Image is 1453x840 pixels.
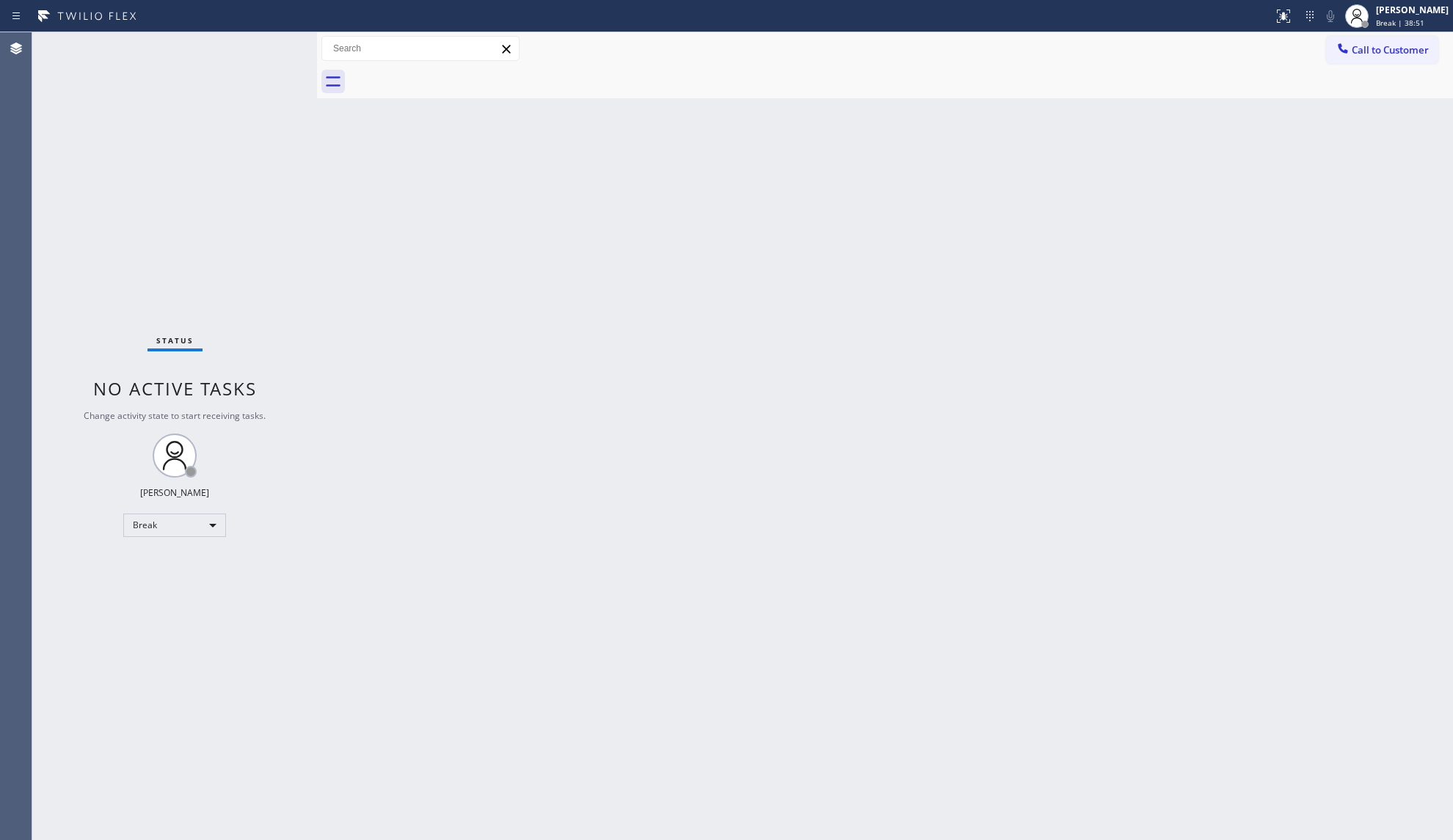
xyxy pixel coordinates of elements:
[1376,4,1449,16] div: [PERSON_NAME]
[123,514,226,537] div: Break
[84,409,266,422] span: Change activity state to start receiving tasks.
[322,37,519,60] input: Search
[93,376,257,401] span: No active tasks
[1376,18,1424,28] span: Break | 38:51
[1326,36,1438,64] button: Call to Customer
[1352,43,1429,56] span: Call to Customer
[1320,6,1341,26] button: Mute
[156,335,194,346] span: Status
[140,486,209,499] div: [PERSON_NAME]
